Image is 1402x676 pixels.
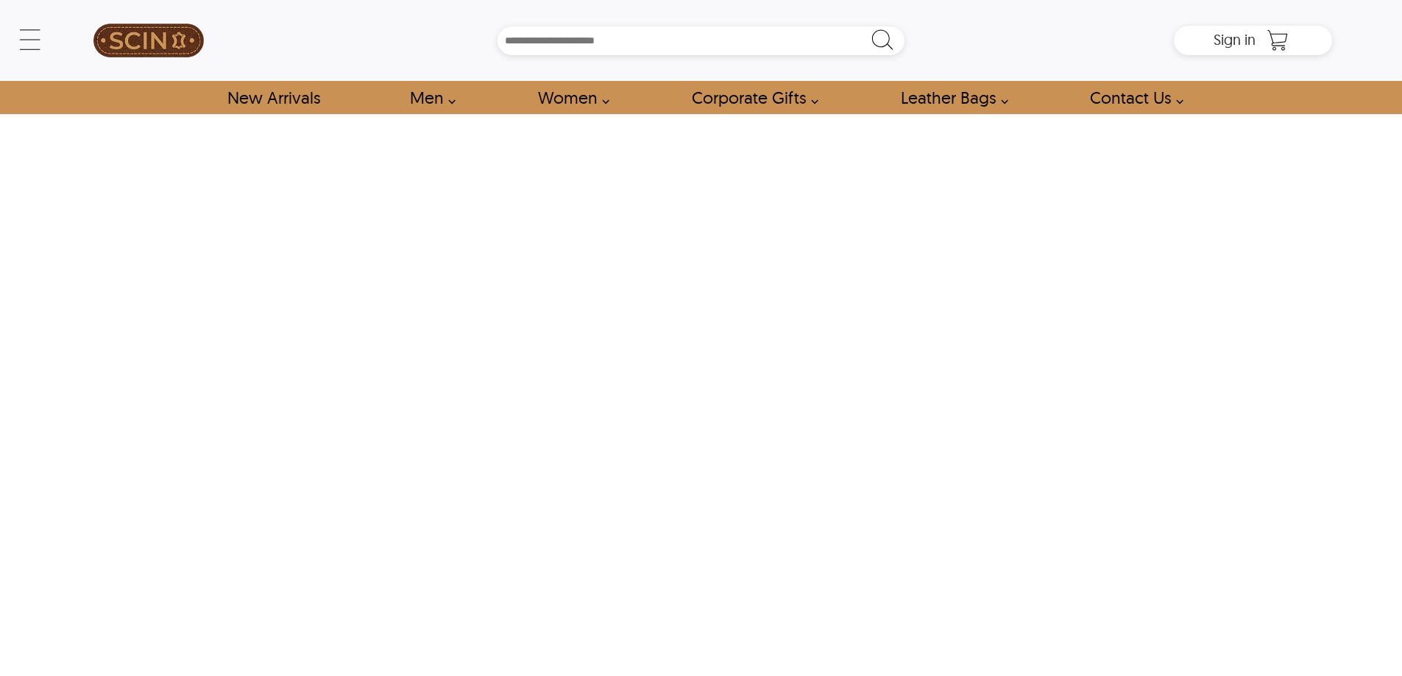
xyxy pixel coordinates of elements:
a: Shop Leather Corporate Gifts [675,81,826,114]
a: SCIN [70,7,227,74]
a: contact-us [1073,81,1192,114]
a: Shopping Cart [1263,29,1292,51]
a: Sign in [1214,35,1256,47]
a: Shop New Arrivals [210,81,336,114]
a: Shop Leather Bags [884,81,1016,114]
span: Sign in [1214,30,1256,49]
a: shop men's leather jackets [393,81,464,114]
a: Shop Women Leather Jackets [521,81,617,114]
img: SCIN [93,7,204,74]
